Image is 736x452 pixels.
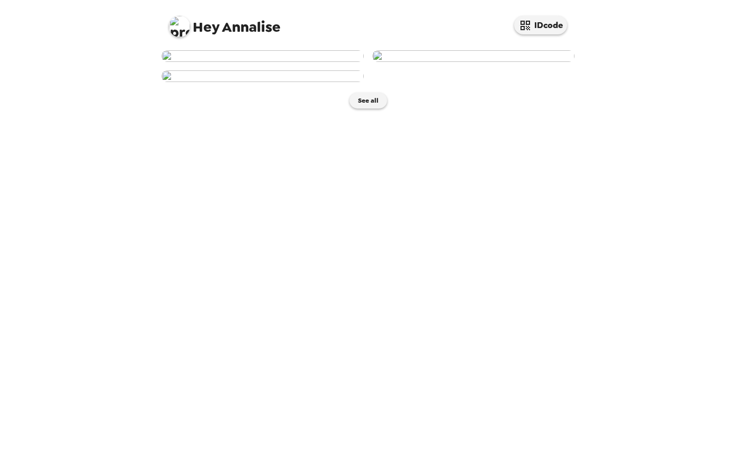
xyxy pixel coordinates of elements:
[193,17,219,37] span: Hey
[349,93,387,109] button: See all
[514,16,567,34] button: IDcode
[161,50,364,62] img: user-269446
[372,50,575,62] img: user-269440
[169,11,281,34] span: Annalise
[169,16,190,37] img: profile pic
[161,70,364,82] img: user-269439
